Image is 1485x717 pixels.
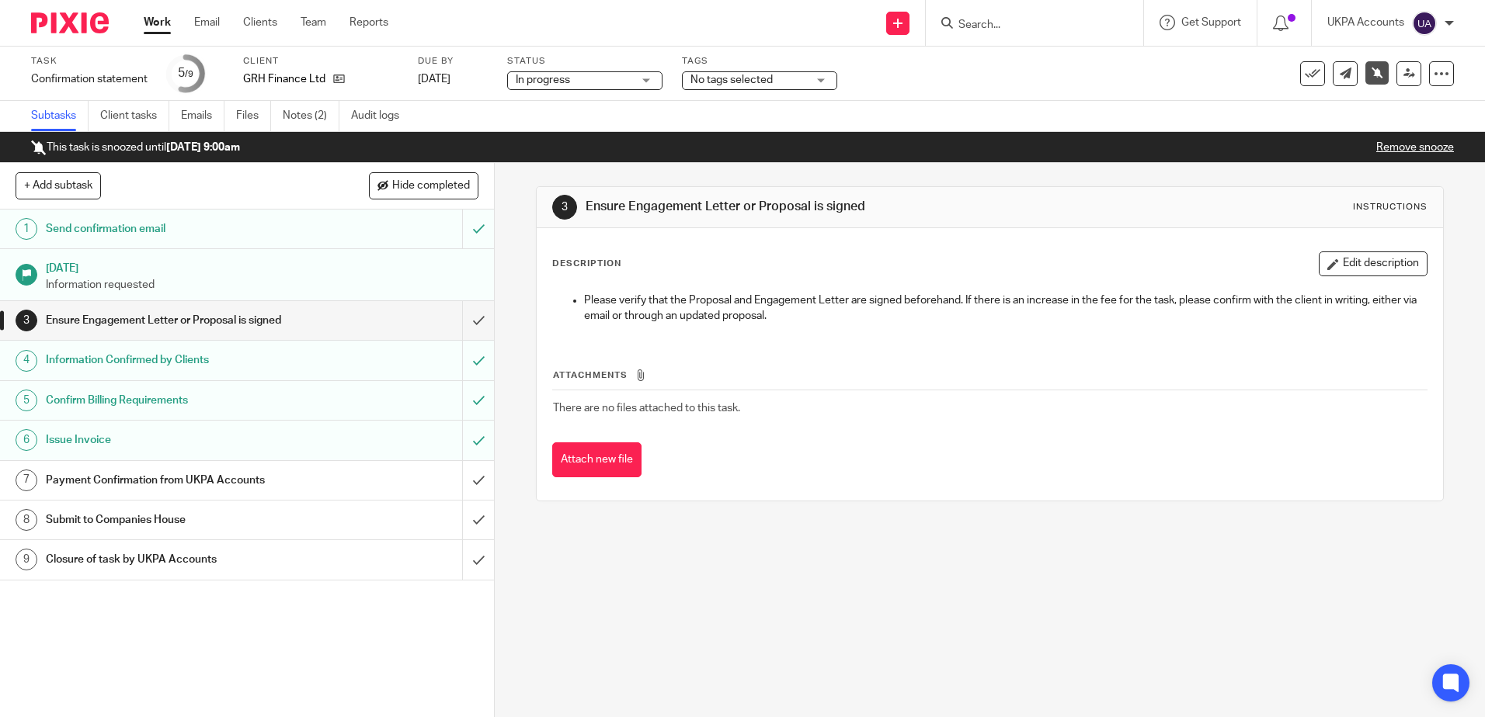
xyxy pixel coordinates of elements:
[243,71,325,87] p: GRH Finance Ltd
[553,371,628,379] span: Attachments
[16,390,37,411] div: 5
[16,469,37,491] div: 7
[682,55,837,68] label: Tags
[46,389,313,412] h1: Confirm Billing Requirements
[283,101,339,131] a: Notes (2)
[418,55,488,68] label: Due by
[586,199,1023,215] h1: Ensure Engagement Letter or Proposal is signed
[1327,15,1404,30] p: UKPA Accounts
[16,549,37,570] div: 9
[185,70,193,78] small: /9
[516,74,570,85] span: In progress
[584,293,1426,324] p: Please verify that the Proposal and Engagement Letter are signed beforehand. If there is an incre...
[369,172,478,199] button: Hide completed
[144,15,171,30] a: Work
[16,350,37,372] div: 4
[46,508,313,532] h1: Submit to Companies House
[690,74,773,85] span: No tags selected
[1412,11,1437,36] img: svg%3E
[46,217,313,241] h1: Send confirmation email
[552,442,642,477] button: Attach new file
[552,195,577,220] div: 3
[46,309,313,332] h1: Ensure Engagement Letter or Proposal is signed
[31,71,148,87] div: Confirmation statement
[194,15,220,30] a: Email
[507,55,663,68] label: Status
[16,509,37,531] div: 8
[31,55,148,68] label: Task
[31,101,89,131] a: Subtasks
[16,172,101,199] button: + Add subtask
[31,140,240,155] p: This task is snoozed until
[236,101,271,131] a: Files
[46,428,313,452] h1: Issue Invoice
[243,55,398,68] label: Client
[351,101,411,131] a: Audit logs
[553,403,740,414] span: There are no files attached to this task.
[243,15,277,30] a: Clients
[418,74,450,85] span: [DATE]
[181,101,224,131] a: Emails
[1376,142,1454,153] a: Remove snooze
[350,15,388,30] a: Reports
[178,64,193,82] div: 5
[46,348,313,372] h1: Information Confirmed by Clients
[1353,201,1428,213] div: Instructions
[16,310,37,331] div: 3
[1319,251,1428,276] button: Edit description
[16,218,37,240] div: 1
[552,258,621,270] p: Description
[16,429,37,451] div: 6
[46,548,313,571] h1: Closure of task by UKPA Accounts
[31,12,109,33] img: Pixie
[392,180,470,192] span: Hide completed
[46,277,479,293] p: Information requested
[1181,17,1241,28] span: Get Support
[46,469,313,492] h1: Payment Confirmation from UKPA Accounts
[100,101,169,131] a: Client tasks
[301,15,326,30] a: Team
[166,142,240,153] b: [DATE] 9:00am
[957,19,1097,33] input: Search
[46,257,479,276] h1: [DATE]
